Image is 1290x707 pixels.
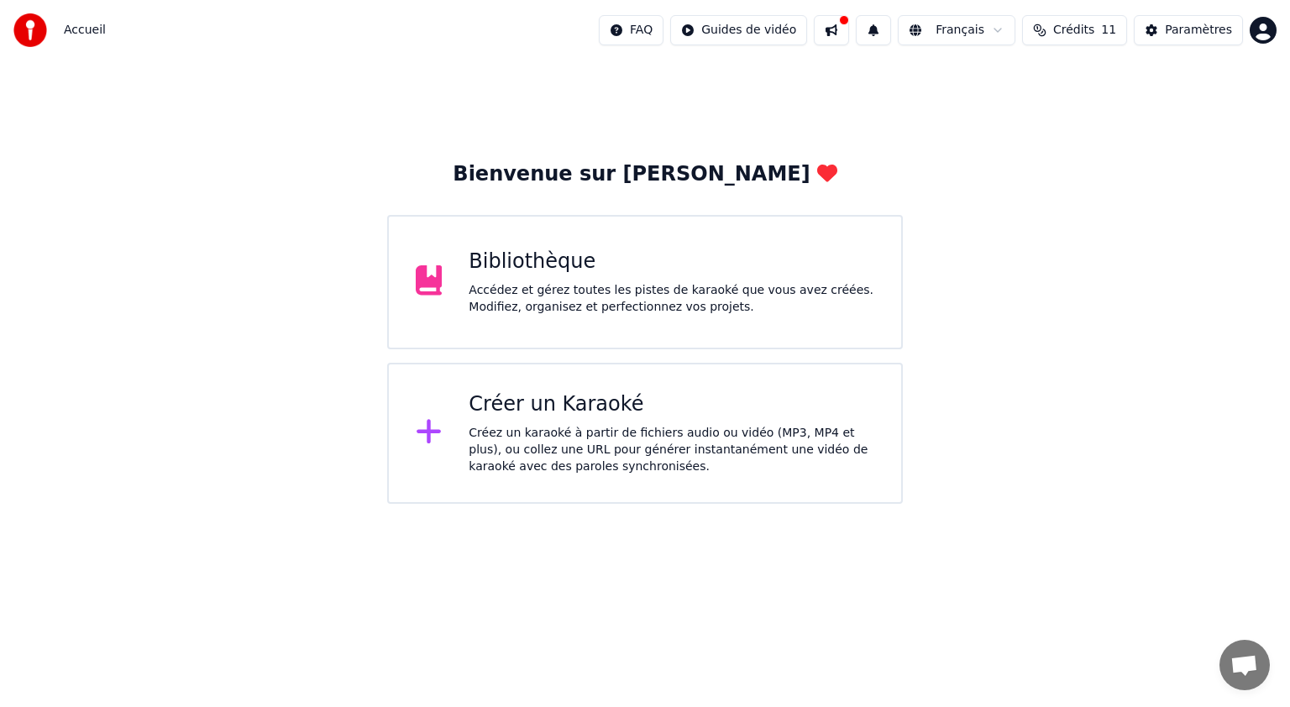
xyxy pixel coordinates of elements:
[1053,22,1094,39] span: Crédits
[1101,22,1116,39] span: 11
[13,13,47,47] img: youka
[1165,22,1232,39] div: Paramètres
[599,15,663,45] button: FAQ
[64,22,106,39] nav: breadcrumb
[469,425,874,475] div: Créez un karaoké à partir de fichiers audio ou vidéo (MP3, MP4 et plus), ou collez une URL pour g...
[469,249,874,275] div: Bibliothèque
[469,391,874,418] div: Créer un Karaoké
[1219,640,1270,690] div: Ouvrir le chat
[1134,15,1243,45] button: Paramètres
[1022,15,1127,45] button: Crédits11
[469,282,874,316] div: Accédez et gérez toutes les pistes de karaoké que vous avez créées. Modifiez, organisez et perfec...
[453,161,836,188] div: Bienvenue sur [PERSON_NAME]
[64,22,106,39] span: Accueil
[670,15,807,45] button: Guides de vidéo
